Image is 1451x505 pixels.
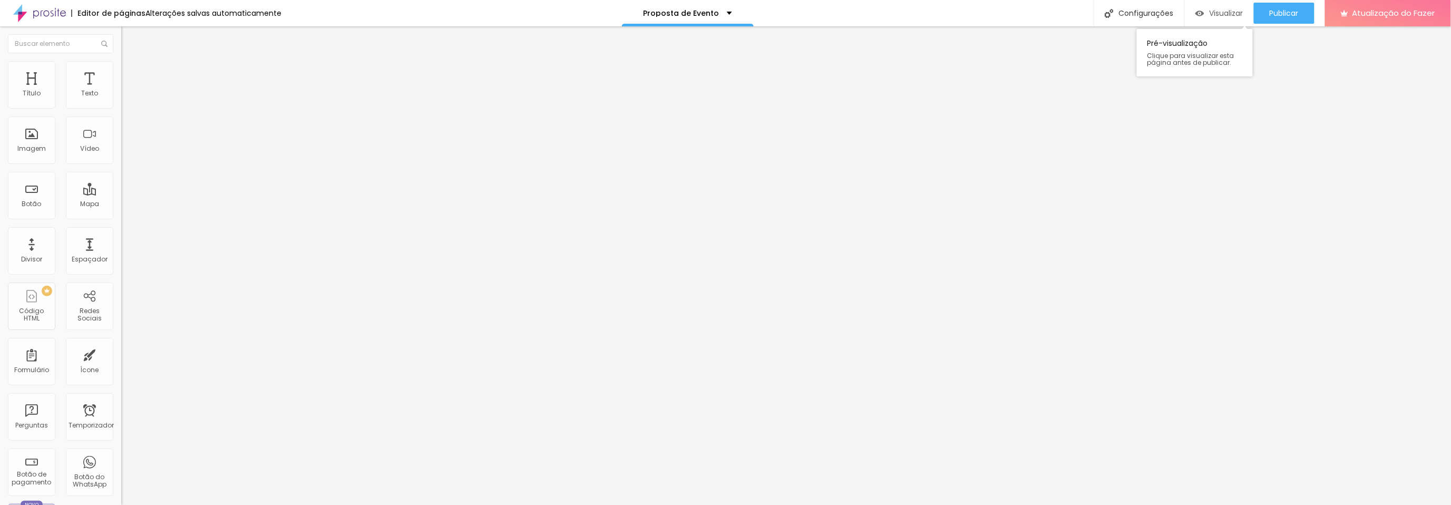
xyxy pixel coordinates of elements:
[77,8,145,18] font: Editor de páginas
[80,144,99,153] font: Vídeo
[80,199,99,208] font: Mapa
[69,421,114,430] font: Temporizador
[23,89,41,98] font: Título
[22,199,42,208] font: Botão
[81,365,99,374] font: Ícone
[1210,8,1243,18] font: Visualizar
[17,144,46,153] font: Imagem
[1147,38,1208,48] font: Pré-visualização
[77,306,102,323] font: Redes Sociais
[101,41,108,47] img: Ícone
[1185,3,1254,24] button: Visualizar
[643,8,719,18] font: Proposta de Evento
[1352,7,1435,18] font: Atualização do Fazer
[1270,8,1299,18] font: Publicar
[73,472,106,489] font: Botão do WhatsApp
[8,34,113,53] input: Buscar elemento
[1195,9,1204,18] img: view-1.svg
[121,26,1451,505] iframe: Editor
[14,365,49,374] font: Formulário
[21,255,42,264] font: Divisor
[20,306,44,323] font: Código HTML
[12,470,52,486] font: Botão de pagamento
[1105,9,1114,18] img: Ícone
[72,255,108,264] font: Espaçador
[1119,8,1174,18] font: Configurações
[1254,3,1314,24] button: Publicar
[81,89,98,98] font: Texto
[145,8,281,18] font: Alterações salvas automaticamente
[15,421,48,430] font: Perguntas
[1147,51,1234,67] font: Clique para visualizar esta página antes de publicar.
